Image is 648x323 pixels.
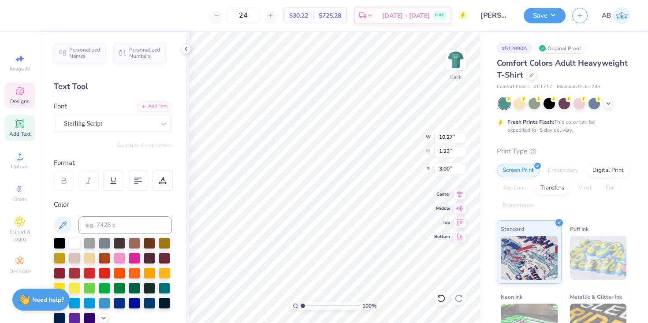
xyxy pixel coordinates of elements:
span: FREE [435,12,444,19]
span: Decorate [9,268,30,275]
div: Foil [600,182,621,195]
div: Back [450,73,462,81]
span: Neon Ink [501,292,522,301]
span: Puff Ink [570,224,588,234]
img: Puff Ink [570,236,627,280]
strong: Fresh Prints Flash: [507,119,554,126]
span: # C1717 [534,83,552,91]
img: Amelie Bullen [613,7,630,24]
span: Clipart & logos [4,228,35,242]
img: Standard [501,236,558,280]
div: Original Proof [536,43,586,54]
div: Print Type [497,146,630,156]
span: Upload [11,163,29,170]
strong: Need help? [32,296,64,304]
span: Bottom [434,234,450,240]
span: 100 % [362,302,376,310]
div: Vinyl [573,182,597,195]
span: Top [434,219,450,226]
span: Comfort Colors [497,83,529,91]
input: e.g. 7428 c [78,216,172,234]
span: Standard [501,224,524,234]
button: Save [524,8,566,23]
input: – – [226,7,261,23]
span: Personalized Numbers [129,47,160,59]
div: Text Tool [54,81,172,93]
div: Screen Print [497,164,540,177]
span: Personalized Names [69,47,101,59]
div: # 512890A [497,43,532,54]
span: Image AI [10,65,30,72]
span: Add Text [9,130,30,137]
div: Color [54,200,172,210]
div: Digital Print [587,164,629,177]
input: Untitled Design [474,7,517,24]
div: Add Font [137,101,172,111]
label: Font [54,101,67,111]
div: Format [54,158,173,168]
span: Metallic & Glitter Ink [570,292,622,301]
span: Greek [13,196,27,203]
div: This color can be expedited for 5 day delivery. [507,118,616,134]
button: Switch to Greek Letters [117,142,172,149]
a: AB [602,7,630,24]
span: Minimum Order: 24 + [557,83,601,91]
div: Embroidery [542,164,584,177]
span: $30.22 [289,11,308,20]
img: Back [447,51,465,69]
span: Middle [434,205,450,212]
span: AB [602,11,611,21]
span: Designs [10,98,30,105]
div: Rhinestones [497,199,540,212]
span: Comfort Colors Adult Heavyweight T-Shirt [497,58,628,80]
span: $725.28 [319,11,341,20]
span: Center [434,191,450,197]
div: Applique [497,182,532,195]
span: [DATE] - [DATE] [382,11,430,20]
div: Transfers [535,182,570,195]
